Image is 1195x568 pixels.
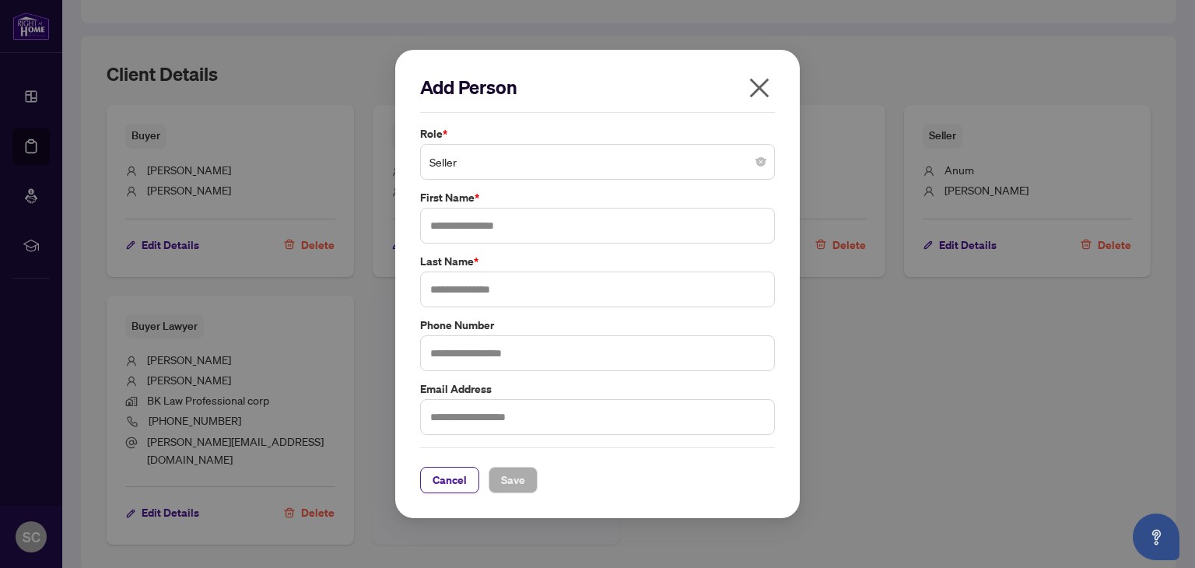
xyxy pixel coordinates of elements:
[756,157,766,167] span: close-circle
[420,317,775,334] label: Phone Number
[433,468,467,493] span: Cancel
[420,467,479,493] button: Cancel
[429,147,766,177] span: Seller
[420,125,775,142] label: Role
[747,75,772,100] span: close
[489,467,538,493] button: Save
[420,380,775,398] label: Email Address
[420,253,775,270] label: Last Name
[420,75,775,100] h2: Add Person
[420,189,775,206] label: First Name
[1133,514,1179,560] button: Open asap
